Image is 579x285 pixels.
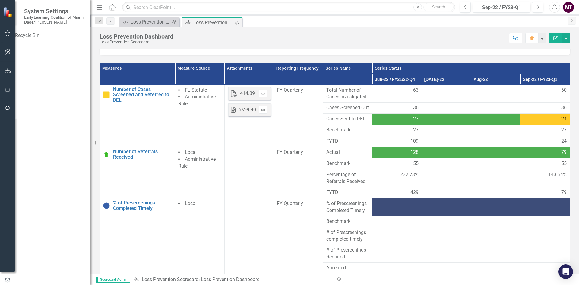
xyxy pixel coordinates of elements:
[323,147,372,158] td: Double-Click to Edit
[372,147,422,158] td: Double-Click to Edit
[24,8,84,15] span: System Settings
[372,158,422,169] td: Double-Click to Edit
[520,262,570,274] td: Double-Click to Edit
[372,227,422,245] td: Double-Click to Edit
[561,189,567,196] span: 79
[277,87,320,94] div: FY Quarterly
[100,85,175,147] td: Double-Click to Edit Right Click for Context Menu
[323,114,372,125] td: Double-Click to Edit
[561,160,567,167] span: 55
[100,40,173,44] div: Loss Prevention Scorecard
[326,247,369,261] span: # of Prescreenings Required
[372,262,422,274] td: Double-Click to Edit
[561,138,567,145] span: 24
[224,147,274,198] td: Double-Click to Edit
[413,127,419,134] span: 27
[520,274,570,285] td: Double-Click to Edit
[240,90,277,97] div: 414.39 Fraud.pdf
[201,277,260,282] div: Loss Prevention Dashboard
[561,104,567,111] span: 36
[185,201,197,206] span: Local
[323,245,372,263] td: Double-Click to Edit
[133,276,330,283] div: »
[372,216,422,227] td: Double-Click to Edit
[432,5,445,9] span: Search
[520,216,570,227] td: Double-Click to Edit
[558,264,573,279] div: Open Intercom Messenger
[326,104,369,111] span: Cases Screened Out
[224,85,274,147] td: Double-Click to Edit
[277,149,320,156] div: FY Quarterly
[103,151,110,158] img: Above Target
[122,2,455,13] input: Search ClearPoint...
[520,158,570,169] td: Double-Click to Edit
[100,147,175,198] td: Double-Click to Edit Right Click for Context Menu
[423,3,454,11] button: Search
[178,156,216,169] span: Administrative Rule
[185,87,207,93] span: FL Statute
[193,19,233,26] div: Loss Prevention Dashboard
[561,127,567,134] span: 27
[326,264,369,271] span: Accepted
[520,245,570,263] td: Double-Click to Edit
[323,216,372,227] td: Double-Click to Edit
[24,15,84,25] small: Early Learning Coalition of Miami Dade/[PERSON_NAME]
[326,160,369,167] span: Benchmark
[372,114,422,125] td: Double-Click to Edit
[561,149,567,156] span: 79
[323,125,372,136] td: Double-Click to Edit
[178,94,216,106] span: Administrative Rule
[561,116,567,122] span: 24
[121,18,170,26] a: Loss Prevention Attendance Monitoring Dashboard
[142,277,198,282] a: Loss Prevention Scorecard
[413,87,419,94] span: 63
[410,138,419,145] span: 109
[113,200,172,211] a: % of Prescreenings Completed Timely
[323,274,372,285] td: Double-Click to Edit
[561,87,567,94] span: 60
[323,227,372,245] td: Double-Click to Edit
[326,171,369,185] span: Percentage of Referrals Received
[473,2,530,13] button: Sep-22 / FY23-Q1
[326,87,369,101] span: Total Number of Cases Investigated
[274,85,323,147] td: Double-Click to Edit
[475,4,528,11] div: Sep-22 / FY23-Q1
[113,87,172,103] a: Number of Cases Screened and Referred to DEL
[239,106,268,113] div: 6M-9.400.doc
[113,149,172,160] a: Number of Referrals Received
[103,202,110,209] img: No Information
[323,262,372,274] td: Double-Click to Edit
[323,103,372,114] td: Double-Click to Edit
[563,2,574,13] button: MT
[410,189,419,196] span: 429
[410,149,419,156] span: 128
[413,160,419,167] span: 55
[274,147,323,198] td: Double-Click to Edit
[548,171,567,178] span: 143.64%
[326,127,369,134] span: Benchmark
[326,149,369,156] span: Actual
[175,147,225,198] td: Double-Click to Edit
[326,229,369,243] span: # of Prescreenings completed timely
[175,85,225,147] td: Double-Click to Edit
[520,227,570,245] td: Double-Click to Edit
[372,274,422,285] td: Double-Click to Edit
[100,33,173,40] div: Loss Prevention Dashboard
[326,189,369,196] span: FYTD
[15,32,90,39] a: Recycle Bin
[326,200,369,214] span: % of Prescreenings Completed Timely
[277,200,320,207] div: FY Quarterly
[413,116,419,122] span: 27
[326,138,369,145] span: FYTD
[326,116,369,122] span: Cases Sent to DEL
[400,171,419,178] span: 232.73%
[185,149,197,155] span: Local
[520,147,570,158] td: Double-Click to Edit
[520,114,570,125] td: Double-Click to Edit
[372,245,422,263] td: Double-Click to Edit
[372,125,422,136] td: Double-Click to Edit
[131,18,170,26] div: Loss Prevention Attendance Monitoring Dashboard
[413,104,419,111] span: 36
[372,103,422,114] td: Double-Click to Edit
